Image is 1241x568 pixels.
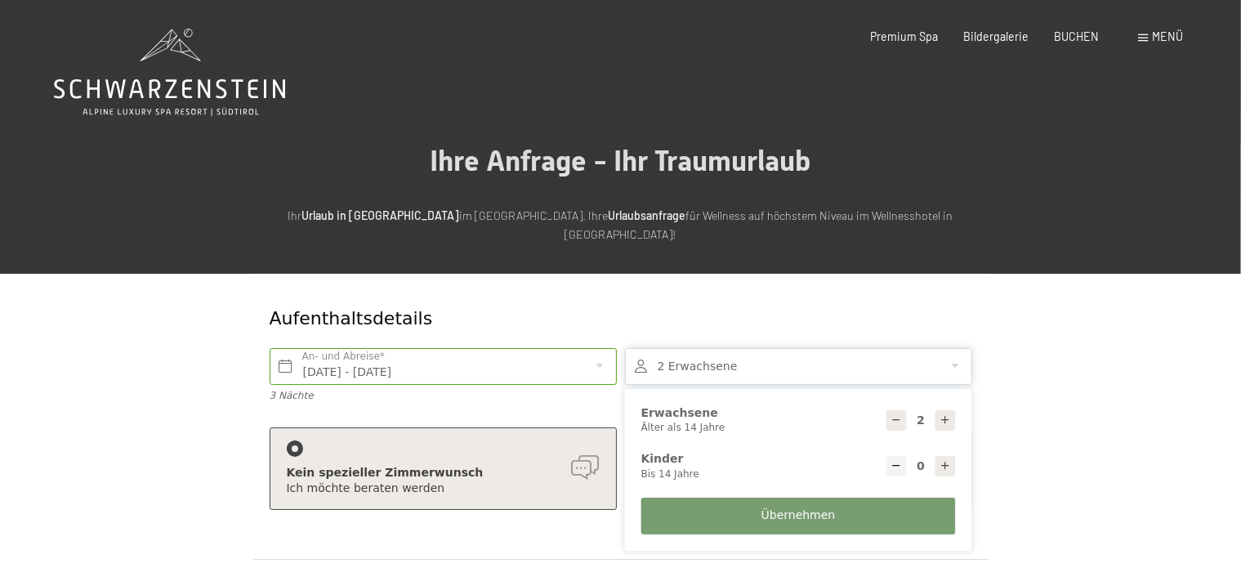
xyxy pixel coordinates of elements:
span: Einwilligung Marketing* [462,323,597,339]
strong: Urlaub in [GEOGRAPHIC_DATA] [302,208,460,222]
span: Übernehmen [761,508,836,524]
span: Ihre Anfrage - Ihr Traumurlaub [431,144,811,177]
span: Menü [1153,29,1184,43]
div: Kein spezieller Zimmerwunsch [287,465,600,481]
button: Übernehmen [641,498,956,534]
div: 3 Nächte [270,389,617,403]
div: Ich möchte beraten werden [287,481,600,497]
a: Premium Spa [870,29,938,43]
strong: Urlaubsanfrage [609,208,686,222]
p: Ihr im [GEOGRAPHIC_DATA]. Ihre für Wellness auf höchstem Niveau im Wellnesshotel in [GEOGRAPHIC_D... [261,207,980,244]
a: Bildergalerie [963,29,1029,43]
a: BUCHEN [1054,29,1099,43]
div: Aufenthaltsdetails [270,306,854,332]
